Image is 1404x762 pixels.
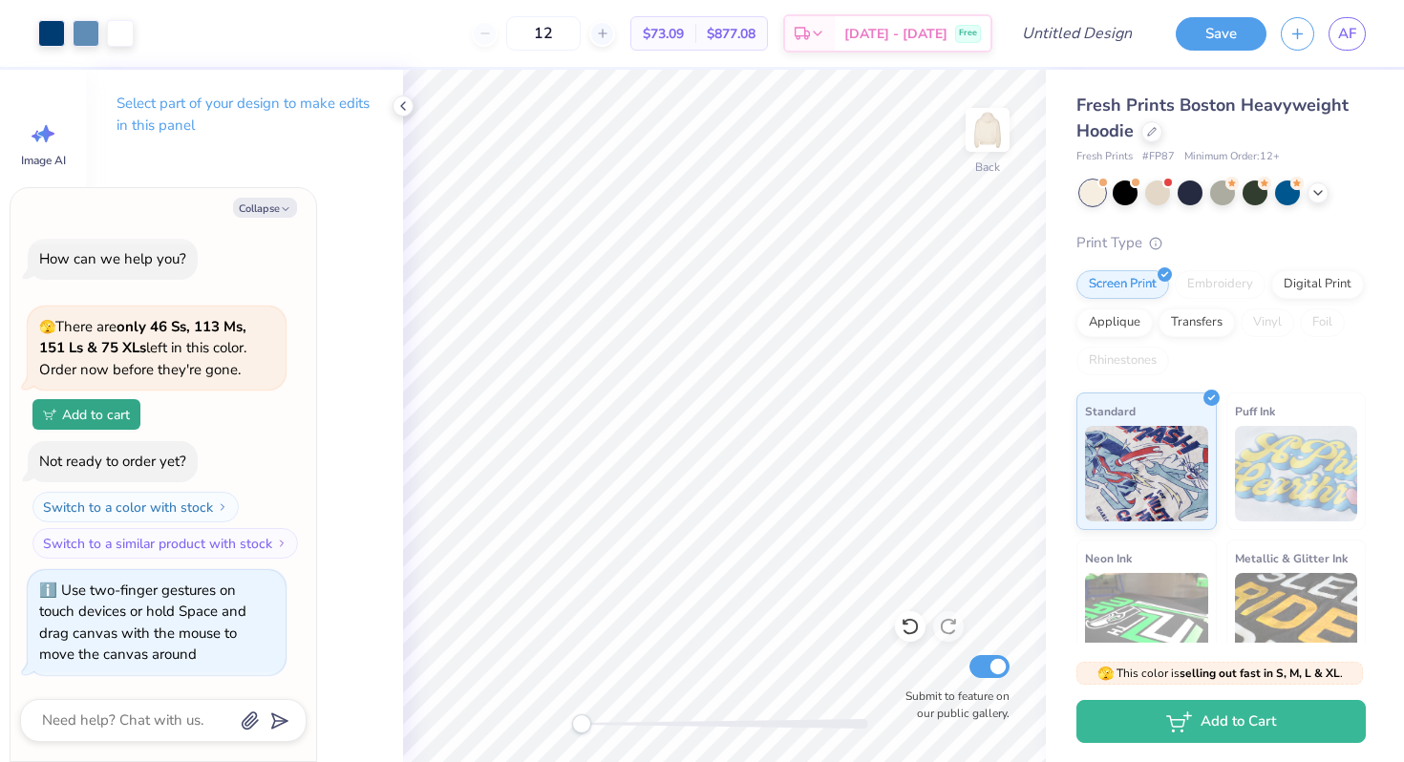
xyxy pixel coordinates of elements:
[1235,426,1358,521] img: Puff Ink
[1007,14,1147,53] input: Untitled Design
[1085,573,1208,668] img: Neon Ink
[1076,308,1153,337] div: Applique
[32,528,298,559] button: Switch to a similar product with stock
[233,198,297,218] button: Collapse
[276,538,287,549] img: Switch to a similar product with stock
[1271,270,1364,299] div: Digital Print
[217,501,228,513] img: Switch to a color with stock
[975,159,1000,176] div: Back
[572,714,591,733] div: Accessibility label
[1175,270,1266,299] div: Embroidery
[1076,270,1169,299] div: Screen Print
[707,24,755,44] span: $877.08
[1180,666,1340,681] strong: selling out fast in S, M, L & XL
[1085,548,1132,568] span: Neon Ink
[117,93,372,137] p: Select part of your design to make edits in this panel
[1184,149,1280,165] span: Minimum Order: 12 +
[21,153,66,168] span: Image AI
[844,24,947,44] span: [DATE] - [DATE]
[1300,308,1345,337] div: Foil
[39,317,246,358] strong: only 46 Ss, 113 Ms, 151 Ls & 75 XLs
[1076,149,1133,165] span: Fresh Prints
[1076,347,1169,375] div: Rhinestones
[39,452,186,471] div: Not ready to order yet?
[1176,17,1266,51] button: Save
[1085,401,1136,421] span: Standard
[32,492,239,522] button: Switch to a color with stock
[1097,665,1114,683] span: 🫣
[1235,401,1275,421] span: Puff Ink
[39,317,246,379] span: There are left in this color. Order now before they're gone.
[1085,426,1208,521] img: Standard
[1159,308,1235,337] div: Transfers
[643,24,684,44] span: $73.09
[506,16,581,51] input: – –
[1235,548,1348,568] span: Metallic & Glitter Ink
[1142,149,1175,165] span: # FP87
[39,581,246,665] div: Use two-finger gestures on touch devices or hold Space and drag canvas with the mouse to move the...
[968,111,1007,149] img: Back
[1076,94,1349,142] span: Fresh Prints Boston Heavyweight Hoodie
[32,399,140,430] button: Add to cart
[1338,23,1356,45] span: AF
[1097,665,1343,682] span: This color is .
[959,27,977,40] span: Free
[43,409,56,420] img: Add to cart
[1076,700,1366,743] button: Add to Cart
[1329,17,1366,51] a: AF
[39,249,186,268] div: How can we help you?
[39,318,55,336] span: 🫣
[1241,308,1294,337] div: Vinyl
[1235,573,1358,668] img: Metallic & Glitter Ink
[895,688,1010,722] label: Submit to feature on our public gallery.
[1076,232,1366,254] div: Print Type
